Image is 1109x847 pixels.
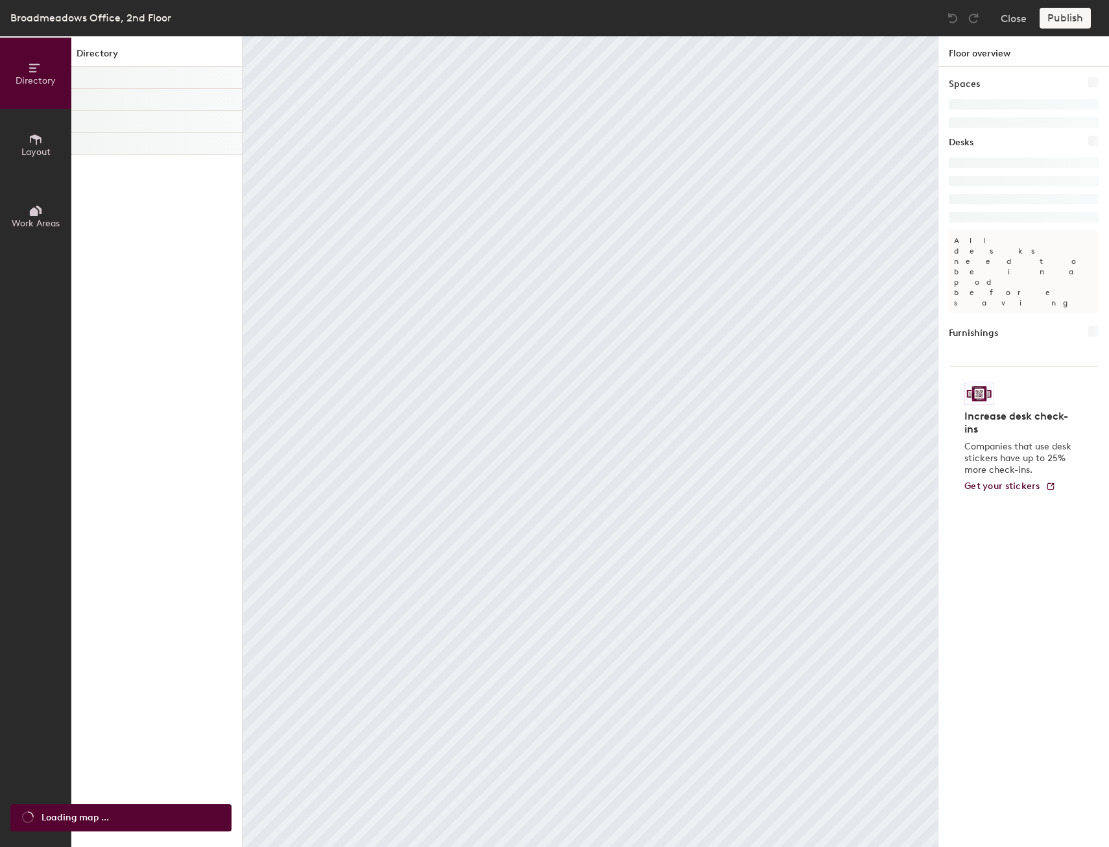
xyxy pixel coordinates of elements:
[21,147,51,158] span: Layout
[938,36,1109,67] h1: Floor overview
[71,47,242,67] h1: Directory
[12,218,60,229] span: Work Areas
[10,10,171,26] div: Broadmeadows Office, 2nd Floor
[42,811,109,825] span: Loading map ...
[946,12,959,25] img: Undo
[949,326,998,340] h1: Furnishings
[964,441,1075,476] p: Companies that use desk stickers have up to 25% more check-ins.
[949,136,973,150] h1: Desks
[964,410,1075,436] h4: Increase desk check-ins
[16,75,56,86] span: Directory
[964,383,994,405] img: Sticker logo
[949,77,980,91] h1: Spaces
[1001,8,1027,29] button: Close
[964,481,1056,492] a: Get your stickers
[949,230,1099,313] p: All desks need to be in a pod before saving
[967,12,980,25] img: Redo
[243,36,938,847] canvas: Map
[964,481,1040,492] span: Get your stickers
